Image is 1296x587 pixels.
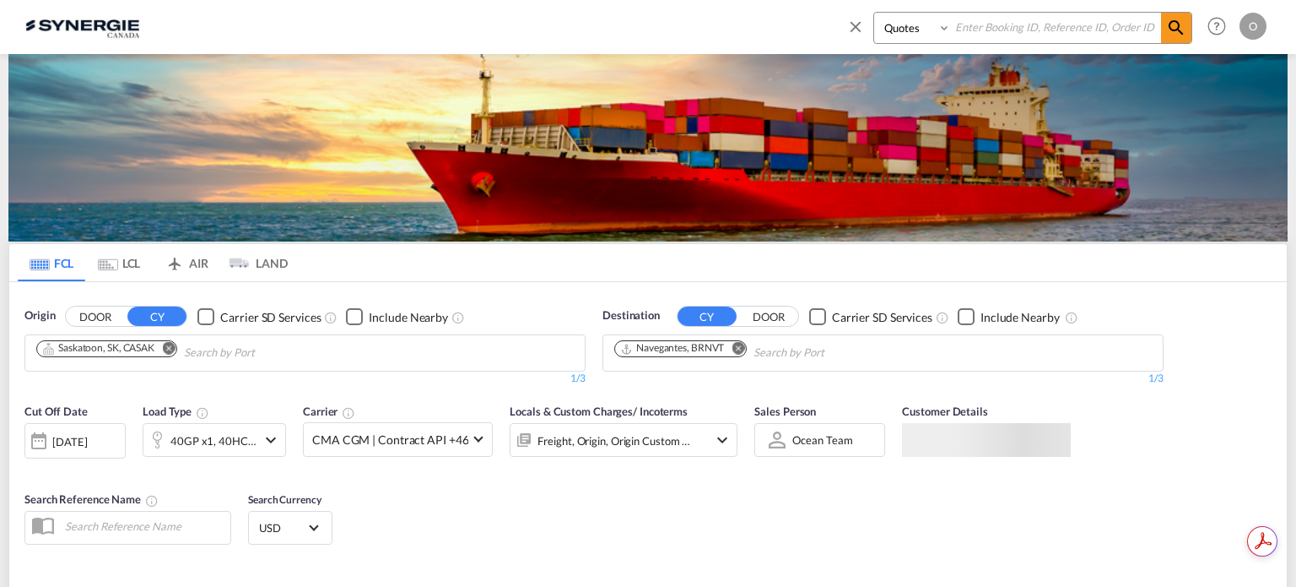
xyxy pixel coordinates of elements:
div: Ocean team [792,433,852,447]
span: Load Type [143,405,209,418]
div: 40GP x1 40HC x1 [170,429,256,453]
input: Chips input. [753,340,914,367]
span: Origin [24,307,55,324]
md-icon: Unchecked: Search for CY (Container Yard) services for all selected carriers.Checked : Search for... [936,311,949,324]
span: icon-close [846,12,873,52]
md-icon: Unchecked: Ignores neighbouring ports when fetching rates.Checked : Includes neighbouring ports w... [451,311,465,324]
input: Chips input. [184,340,344,367]
div: Navegantes, BRNVT [620,341,724,356]
md-icon: icon-information-outline [196,406,209,420]
div: Saskatoon, SK, CASAK [42,341,154,356]
button: CY [678,307,737,326]
span: USD [259,520,306,535]
md-select: Sales Person: Ocean team [791,427,854,452]
md-icon: icon-magnify [1166,18,1186,38]
md-icon: icon-close [846,17,865,35]
span: Sales Person [754,405,816,418]
div: Carrier SD Services [220,309,321,326]
div: Include Nearby [980,309,1060,326]
span: icon-magnify [1161,13,1191,43]
span: Cut Off Date [24,405,88,418]
button: Remove [721,341,746,358]
md-icon: Your search will be saved by the below given name [145,494,159,508]
img: 1f56c880d42311ef80fc7dca854c8e59.png [25,8,139,46]
md-icon: Unchecked: Ignores neighbouring ports when fetching rates.Checked : Includes neighbouring ports w... [1065,311,1078,324]
md-tab-item: AIR [153,244,220,281]
div: 1/3 [602,372,1164,386]
button: DOOR [66,307,125,327]
span: Locals & Custom Charges [510,405,688,418]
md-chips-wrap: Chips container. Use arrow keys to select chips. [34,335,351,367]
md-select: Select Currency: $ USDUnited States Dollar [257,515,323,540]
md-checkbox: Checkbox No Ink [197,307,321,325]
button: Remove [151,341,176,358]
input: Enter Booking ID, Reference ID, Order ID [951,13,1161,42]
md-tab-item: FCL [18,244,85,281]
div: Press delete to remove this chip. [620,341,727,356]
span: Customer Details [902,405,987,418]
button: CY [127,307,186,326]
div: [DATE] [24,423,126,459]
div: Freight Origin Origin Custom Destination Destination Custom Factory Stuffing [537,429,691,453]
span: Search Currency [248,493,321,506]
img: LCL+%26+FCL+BACKGROUND.png [8,54,1288,242]
md-icon: icon-chevron-down [261,430,281,450]
span: CMA CGM | Contract API +46 [312,432,468,448]
md-tab-item: LAND [220,244,288,281]
input: Search Reference Name [57,514,230,539]
md-icon: The selected Trucker/Carrierwill be displayed in the rate results If the rates are from another f... [342,406,355,420]
button: DOOR [739,307,798,327]
span: Carrier [303,405,355,418]
span: / Incoterms [633,405,688,418]
div: O [1239,13,1266,40]
span: Search Reference Name [24,492,159,506]
md-icon: Unchecked: Search for CY (Container Yard) services for all selected carriers.Checked : Search for... [324,311,337,324]
md-chips-wrap: Chips container. Use arrow keys to select chips. [612,335,921,367]
div: Include Nearby [369,309,448,326]
div: 1/3 [24,372,586,386]
md-checkbox: Checkbox No Ink [958,307,1060,325]
md-tab-item: LCL [85,244,153,281]
div: 40GP x1 40HC x1icon-chevron-down [143,423,286,457]
md-icon: icon-chevron-down [712,430,732,450]
md-checkbox: Checkbox No Ink [809,307,932,325]
div: Freight Origin Origin Custom Destination Destination Custom Factory Stuffingicon-chevron-down [510,423,737,457]
md-checkbox: Checkbox No Ink [346,307,448,325]
div: Carrier SD Services [832,309,932,326]
div: [DATE] [52,434,87,449]
div: Press delete to remove this chip. [42,341,158,356]
div: Help [1202,12,1239,42]
md-pagination-wrapper: Use the left and right arrow keys to navigate between tabs [18,244,288,281]
md-datepicker: Select [24,456,37,479]
span: Help [1202,12,1231,41]
md-icon: icon-airplane [165,253,185,266]
span: Destination [602,307,660,324]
